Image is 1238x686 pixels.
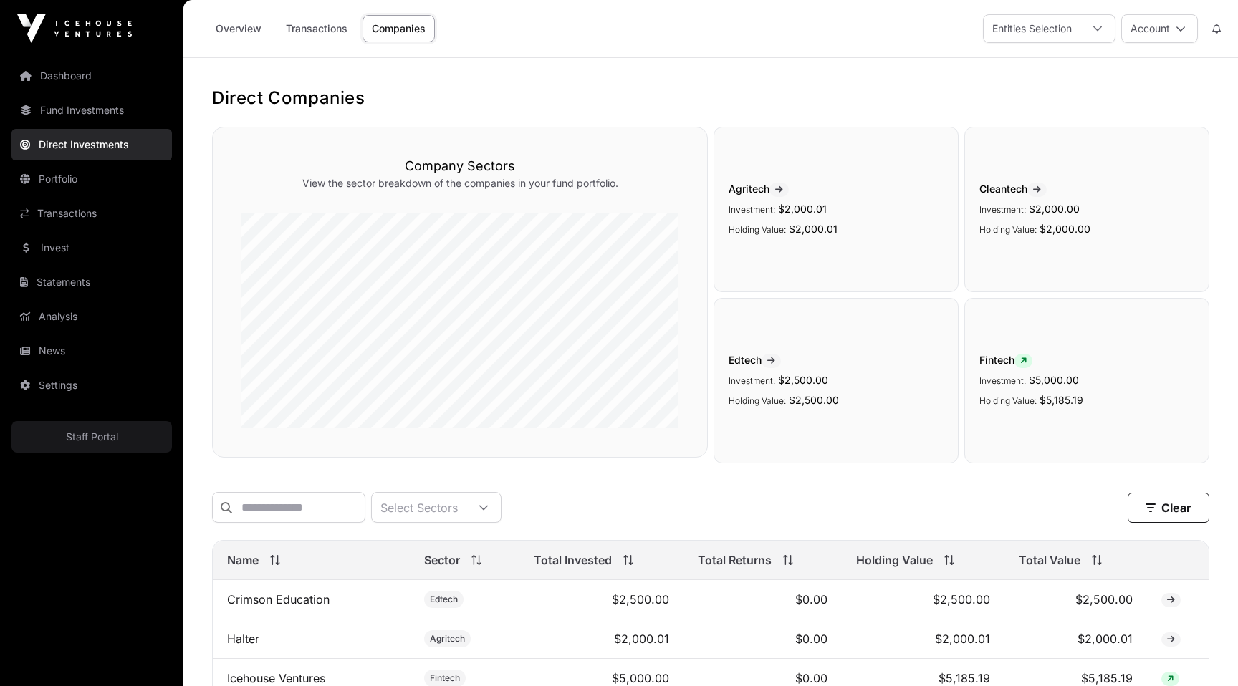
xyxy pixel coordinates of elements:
[729,224,786,235] span: Holding Value:
[519,580,683,619] td: $2,500.00
[241,156,678,176] h3: Company Sectors
[241,176,678,190] p: View the sector breakdown of the companies in your fund portfolio.
[979,224,1037,235] span: Holding Value:
[979,375,1026,386] span: Investment:
[729,204,775,215] span: Investment:
[789,394,839,406] span: $2,500.00
[227,592,330,607] a: Crimson Education
[1121,14,1198,43] button: Account
[729,375,775,386] span: Investment:
[729,395,786,406] span: Holding Value:
[11,198,172,229] a: Transactions
[11,335,172,367] a: News
[212,87,1209,110] h1: Direct Companies
[729,182,944,197] span: Agritech
[1029,374,1079,386] span: $5,000.00
[430,633,465,644] span: Agritech
[363,15,435,42] a: Companies
[11,232,172,264] a: Invest
[227,671,325,685] a: Icehouse Ventures
[979,395,1037,406] span: Holding Value:
[984,15,1080,42] div: Entities Selection
[11,266,172,298] a: Statements
[842,580,1004,619] td: $2,500.00
[17,14,132,43] img: Icehouse Ventures Logo
[372,493,466,522] div: Select Sectors
[1004,580,1147,619] td: $2,500.00
[11,369,172,401] a: Settings
[979,182,1194,197] span: Cleantech
[683,580,842,619] td: $0.00
[430,594,458,605] span: Edtech
[11,421,172,453] a: Staff Portal
[519,619,683,659] td: $2,000.01
[1040,223,1090,235] span: $2,000.00
[11,95,172,126] a: Fund Investments
[979,204,1026,215] span: Investment:
[979,353,1194,368] span: Fintech
[842,619,1004,659] td: $2,000.01
[1019,551,1080,569] span: Total Value
[206,15,271,42] a: Overview
[778,203,827,215] span: $2,000.01
[1166,617,1238,686] iframe: Chat Widget
[1040,394,1083,406] span: $5,185.19
[534,551,612,569] span: Total Invested
[789,223,838,235] span: $2,000.01
[430,672,460,684] span: Fintech
[1029,203,1080,215] span: $2,000.00
[277,15,357,42] a: Transactions
[11,163,172,195] a: Portfolio
[11,60,172,92] a: Dashboard
[11,301,172,332] a: Analysis
[683,619,842,659] td: $0.00
[698,551,772,569] span: Total Returns
[424,551,460,569] span: Sector
[11,129,172,160] a: Direct Investments
[856,551,933,569] span: Holding Value
[227,632,259,646] a: Halter
[729,353,944,368] span: Edtech
[778,374,828,386] span: $2,500.00
[227,551,259,569] span: Name
[1004,619,1147,659] td: $2,000.01
[1128,493,1209,523] button: Clear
